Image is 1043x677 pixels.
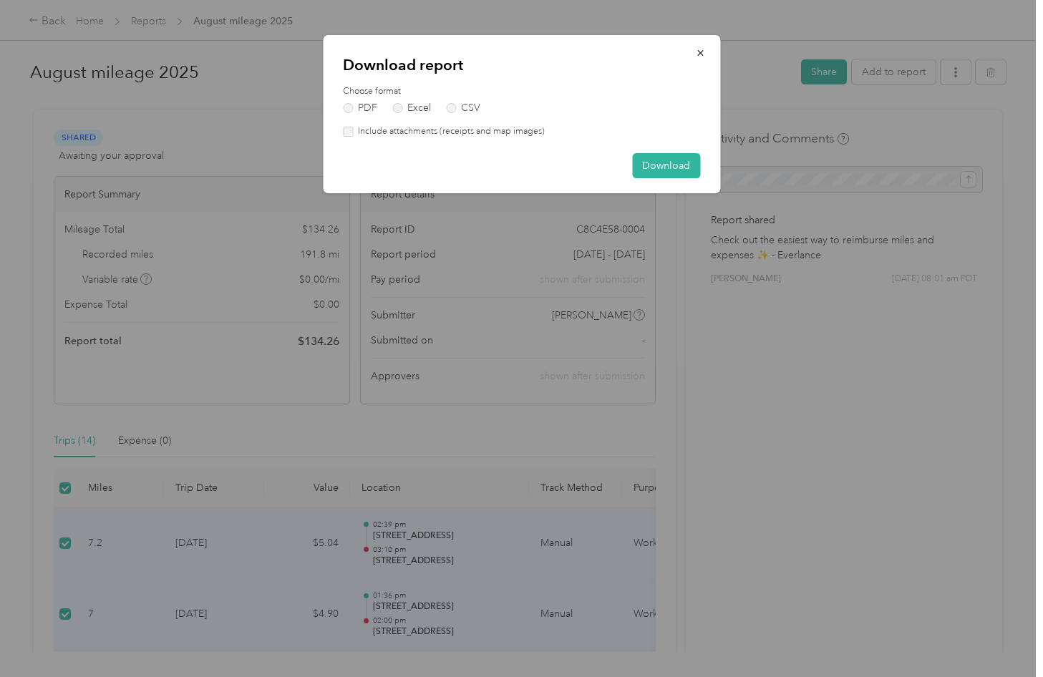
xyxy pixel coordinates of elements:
[343,85,700,98] label: Choose format
[446,103,480,113] label: CSV
[343,55,700,75] p: Download report
[343,103,377,113] label: PDF
[632,153,700,178] button: Download
[353,125,545,138] label: Include attachments (receipts and map images)
[963,597,1043,677] iframe: Everlance-gr Chat Button Frame
[392,103,431,113] label: Excel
